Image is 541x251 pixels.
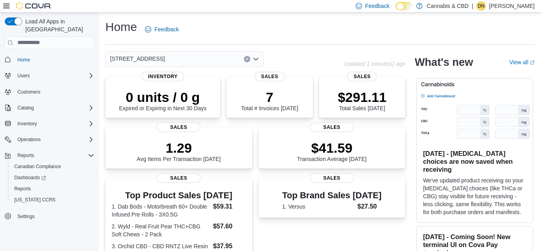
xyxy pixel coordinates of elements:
span: Sales [310,123,354,132]
span: Dashboards [14,174,46,181]
button: Reports [14,151,37,160]
button: Settings [2,210,97,222]
span: Operations [17,136,41,143]
button: Inventory [14,119,40,128]
a: Home [14,55,33,65]
input: Dark Mode [396,2,412,10]
div: Danny Nesrallah [476,1,486,11]
button: Clear input [244,56,250,62]
p: 7 [241,89,298,105]
span: Sales [157,123,201,132]
h2: What's new [415,56,473,69]
a: Dashboards [8,172,97,183]
p: We've updated product receiving so your [MEDICAL_DATA] choices (like THCa or CBG) stay visible fo... [423,176,526,216]
a: Feedback [142,21,182,37]
img: Cova [16,2,51,10]
dt: 2. Wyld - Real Fruit Pear THC+CBG Soft Chews - 2 Pack [112,222,210,238]
a: Reports [11,184,34,194]
span: Canadian Compliance [11,162,94,171]
span: Customers [14,87,94,97]
a: Canadian Compliance [11,162,64,171]
span: Sales [347,72,377,81]
button: Open list of options [253,56,259,62]
div: Total Sales [DATE] [338,89,387,111]
button: Users [2,70,97,81]
p: 1.29 [137,140,221,156]
span: Settings [14,211,94,221]
span: [US_STATE] CCRS [14,197,55,203]
span: Operations [14,135,94,144]
a: Customers [14,87,44,97]
button: Canadian Compliance [8,161,97,172]
span: Settings [17,213,34,220]
a: [US_STATE] CCRS [11,195,59,205]
a: Settings [14,212,38,221]
button: Catalog [2,102,97,113]
h3: Top Brand Sales [DATE] [282,191,381,200]
span: Customers [17,89,40,95]
span: Reports [17,152,34,159]
p: $291.11 [338,89,387,105]
span: Inventory [17,121,37,127]
dt: 1. Dab Bods - Motorbreath 60+ Double Infused Pre Rolls - 3X0.5G [112,203,210,218]
p: 0 units / 0 g [119,89,207,105]
span: Catalog [17,105,34,111]
p: | [472,1,473,11]
p: $41.59 [297,140,367,156]
button: Inventory [2,118,97,129]
span: Dashboards [11,173,94,182]
span: Sales [310,173,354,183]
nav: Complex example [5,51,94,243]
span: Reports [14,151,94,160]
span: Home [14,55,94,65]
a: View allExternal link [509,59,535,65]
button: [US_STATE] CCRS [8,194,97,205]
span: DN [478,1,484,11]
span: Feedback [365,2,389,10]
span: Reports [14,186,31,192]
span: Sales [157,173,201,183]
span: [STREET_ADDRESS] [110,54,165,63]
span: Inventory [14,119,94,128]
span: Canadian Compliance [14,163,61,170]
dd: $59.31 [213,202,246,211]
a: Dashboards [11,173,49,182]
div: Total # Invoices [DATE] [241,89,298,111]
p: [PERSON_NAME] [489,1,535,11]
span: Users [14,71,94,80]
div: Expired or Expiring in Next 30 Days [119,89,207,111]
span: Users [17,73,30,79]
span: Sales [255,72,284,81]
button: Catalog [14,103,37,113]
p: Updated 1 minute(s) ago [344,61,405,67]
h1: Home [105,19,137,35]
span: Load All Apps in [GEOGRAPHIC_DATA] [22,17,94,33]
span: Feedback [154,25,179,33]
h3: Top Product Sales [DATE] [112,191,246,200]
dd: $57.60 [213,222,246,231]
svg: External link [530,60,535,65]
div: Transaction Average [DATE] [297,140,367,162]
button: Reports [8,183,97,194]
button: Operations [14,135,44,144]
button: Operations [2,134,97,145]
h3: [DATE] - [MEDICAL_DATA] choices are now saved when receiving [423,149,526,173]
span: Dark Mode [396,10,396,11]
span: Reports [11,184,94,194]
div: Avg Items Per Transaction [DATE] [137,140,221,162]
p: Cannabis & CBD [427,1,469,11]
span: Catalog [14,103,94,113]
span: Inventory [142,72,184,81]
dd: $37.95 [213,241,246,251]
dd: $27.50 [358,202,382,211]
button: Reports [2,150,97,161]
span: Washington CCRS [11,195,94,205]
button: Users [14,71,33,80]
button: Home [2,54,97,65]
dt: 1. Versus [282,203,354,211]
span: Home [17,57,30,63]
button: Customers [2,86,97,98]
